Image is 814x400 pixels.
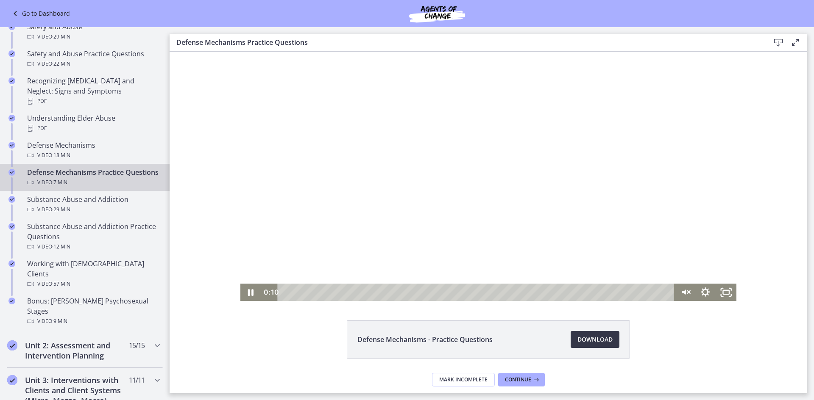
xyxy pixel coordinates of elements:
div: Video [27,32,159,42]
div: Substance Abuse and Addiction Practice Questions [27,221,159,252]
i: Completed [8,298,15,304]
i: Completed [8,169,15,176]
div: Video [27,150,159,160]
span: Mark Incomplete [439,376,488,383]
div: Video [27,59,159,69]
div: Recognizing [MEDICAL_DATA] and Neglect: Signs and Symptoms [27,76,159,106]
iframe: Video Lesson [170,52,807,301]
div: PDF [27,96,159,106]
h2: Unit 2: Assessment and Intervention Planning [25,340,128,361]
span: · 18 min [52,150,70,160]
span: Defense Mechanisms - Practice Questions [357,334,493,345]
i: Completed [8,115,15,121]
div: Safety and Abuse Practice Questions [27,49,159,69]
div: PDF [27,123,159,133]
i: Completed [8,50,15,57]
i: Completed [8,196,15,203]
span: · 7 min [52,177,67,188]
div: Substance Abuse and Addiction [27,194,159,215]
i: Completed [8,223,15,230]
div: Video [27,242,159,252]
i: Completed [8,260,15,267]
span: 15 / 15 [129,340,145,350]
div: Video [27,177,159,188]
div: Understanding Elder Abuse [27,113,159,133]
a: Go to Dashboard [10,8,70,19]
button: Unmute [505,232,526,249]
i: Completed [8,142,15,149]
div: Video [27,316,159,326]
div: Working with [DEMOGRAPHIC_DATA] Clients [27,259,159,289]
img: Agents of Change [386,3,488,24]
div: Video [27,279,159,289]
div: Defense Mechanisms Practice Questions [27,167,159,188]
span: Continue [505,376,531,383]
span: 11 / 11 [129,375,145,385]
span: · 29 min [52,32,70,42]
span: · 12 min [52,242,70,252]
button: Show settings menu [526,232,546,249]
i: Completed [7,340,17,350]
button: Continue [498,373,545,386]
button: Fullscreen [546,232,567,249]
a: Download [571,331,619,348]
span: · 57 min [52,279,70,289]
i: Completed [8,77,15,84]
span: Download [577,334,613,345]
i: Completed [7,375,17,385]
div: Safety and Abuse [27,22,159,42]
span: · 22 min [52,59,70,69]
div: Defense Mechanisms [27,140,159,160]
button: Mark Incomplete [432,373,495,386]
span: · 9 min [52,316,67,326]
div: Bonus: [PERSON_NAME] Psychosexual Stages [27,296,159,326]
div: Video [27,204,159,215]
h3: Defense Mechanisms Practice Questions [176,37,756,47]
span: · 29 min [52,204,70,215]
